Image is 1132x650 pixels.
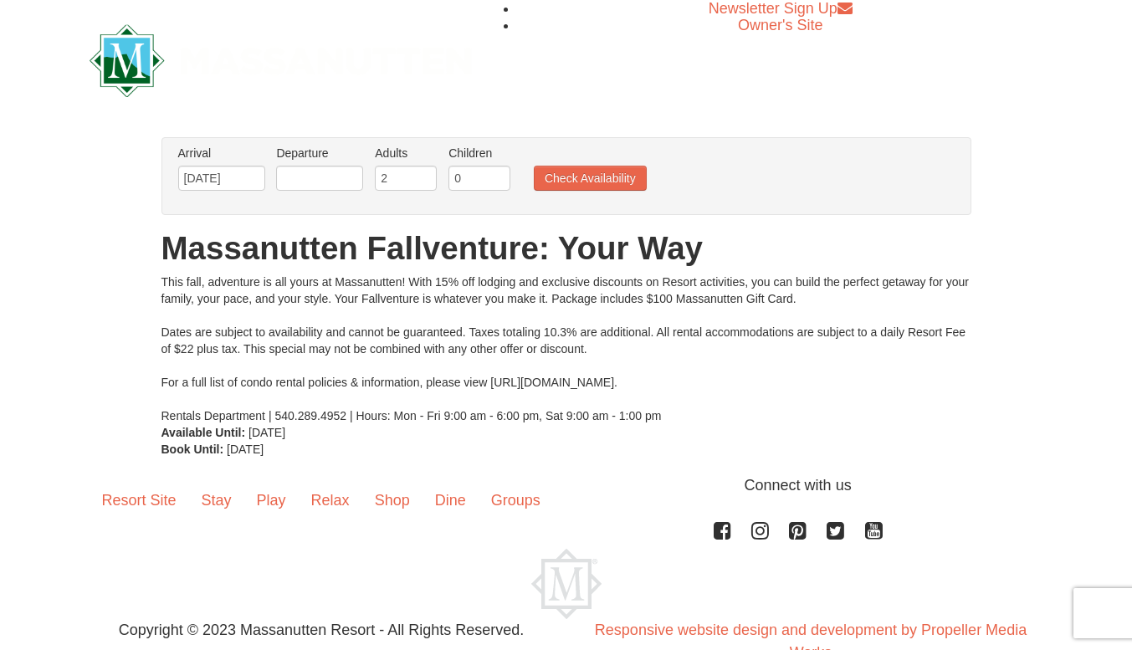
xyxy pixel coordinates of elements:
[161,443,224,456] strong: Book Until:
[161,232,971,265] h1: Massanutten Fallventure: Your Way
[362,474,423,526] a: Shop
[531,549,602,619] img: Massanutten Resort Logo
[479,474,553,526] a: Groups
[738,17,822,33] a: Owner's Site
[299,474,362,526] a: Relax
[90,474,189,526] a: Resort Site
[423,474,479,526] a: Dine
[90,38,473,78] a: Massanutten Resort
[244,474,299,526] a: Play
[276,145,363,161] label: Departure
[448,145,510,161] label: Children
[227,443,264,456] span: [DATE]
[161,426,246,439] strong: Available Until:
[90,474,1043,497] p: Connect with us
[375,145,437,161] label: Adults
[161,274,971,424] div: This fall, adventure is all yours at Massanutten! With 15% off lodging and exclusive discounts on...
[178,145,265,161] label: Arrival
[77,619,566,642] p: Copyright © 2023 Massanutten Resort - All Rights Reserved.
[248,426,285,439] span: [DATE]
[90,24,473,97] img: Massanutten Resort Logo
[189,474,244,526] a: Stay
[534,166,647,191] button: Check Availability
